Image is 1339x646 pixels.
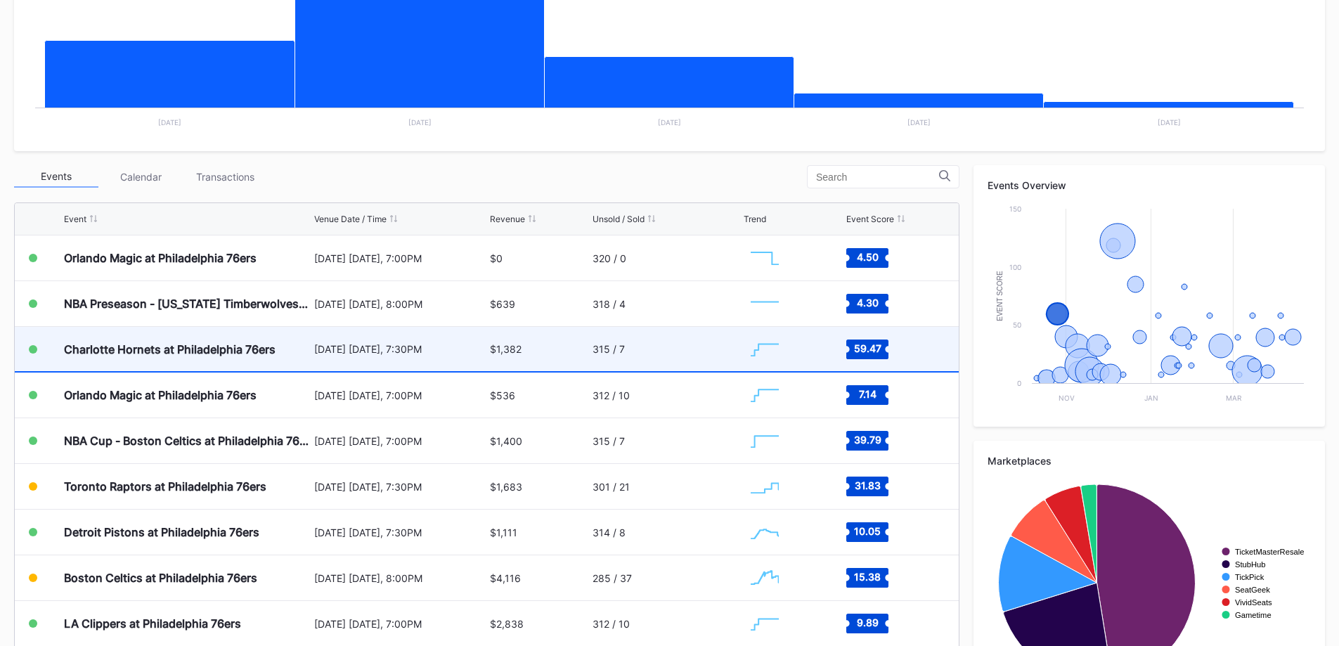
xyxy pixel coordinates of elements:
text: StubHub [1235,560,1266,569]
div: $4,116 [490,572,521,584]
text: 0 [1017,379,1021,387]
div: Marketplaces [988,455,1311,467]
div: $0 [490,252,503,264]
text: 4.30 [856,297,878,309]
div: 312 / 10 [593,618,630,630]
text: Mar [1226,394,1242,402]
svg: Chart title [744,560,786,595]
div: Orlando Magic at Philadelphia 76ers [64,251,257,265]
text: [DATE] [158,118,181,127]
text: 59.47 [853,342,881,354]
div: 285 / 37 [593,572,632,584]
text: [DATE] [408,118,432,127]
svg: Chart title [744,377,786,413]
div: Event [64,214,86,224]
input: Search [816,172,939,183]
svg: Chart title [744,469,786,504]
div: Trend [744,214,766,224]
div: Boston Celtics at Philadelphia 76ers [64,571,257,585]
div: $1,400 [490,435,522,447]
div: 315 / 7 [593,435,625,447]
div: Venue Date / Time [314,214,387,224]
div: Events Overview [988,179,1311,191]
div: 318 / 4 [593,298,626,310]
div: [DATE] [DATE], 7:00PM [314,435,487,447]
text: 7.14 [858,388,876,400]
text: [DATE] [1158,118,1181,127]
div: Event Score [846,214,894,224]
div: $536 [490,389,515,401]
div: Revenue [490,214,525,224]
div: [DATE] [DATE], 7:30PM [314,481,487,493]
svg: Chart title [988,202,1311,413]
text: 9.89 [856,616,878,628]
svg: Chart title [744,515,786,550]
text: Gametime [1235,611,1272,619]
text: SeatGeek [1235,586,1270,594]
div: [DATE] [DATE], 7:00PM [314,618,487,630]
div: 314 / 8 [593,527,626,538]
div: Unsold / Sold [593,214,645,224]
div: Charlotte Hornets at Philadelphia 76ers [64,342,276,356]
svg: Chart title [744,286,786,321]
text: Jan [1144,394,1158,402]
div: Transactions [183,166,267,188]
text: 39.79 [853,434,881,446]
text: TickPick [1235,573,1264,581]
div: Calendar [98,166,183,188]
div: $1,111 [490,527,517,538]
div: $2,838 [490,618,524,630]
text: VividSeats [1235,598,1272,607]
svg: Chart title [744,606,786,641]
text: 100 [1009,263,1021,271]
div: NBA Cup - Boston Celtics at Philadelphia 76ers [64,434,311,448]
div: 301 / 21 [593,481,630,493]
div: LA Clippers at Philadelphia 76ers [64,616,241,631]
text: [DATE] [907,118,931,127]
div: Orlando Magic at Philadelphia 76ers [64,388,257,402]
div: Events [14,166,98,188]
div: $639 [490,298,515,310]
svg: Chart title [744,423,786,458]
div: [DATE] [DATE], 8:00PM [314,298,487,310]
div: 312 / 10 [593,389,630,401]
div: 315 / 7 [593,343,625,355]
text: 50 [1013,321,1021,329]
div: [DATE] [DATE], 7:30PM [314,527,487,538]
text: Nov [1059,394,1075,402]
div: NBA Preseason - [US_STATE] Timberwolves at Philadelphia 76ers [64,297,311,311]
div: [DATE] [DATE], 8:00PM [314,572,487,584]
div: [DATE] [DATE], 7:00PM [314,252,487,264]
div: Detroit Pistons at Philadelphia 76ers [64,525,259,539]
div: $1,683 [490,481,522,493]
div: 320 / 0 [593,252,626,264]
text: [DATE] [658,118,681,127]
svg: Chart title [744,332,786,367]
div: $1,382 [490,343,522,355]
text: 31.83 [854,479,880,491]
div: [DATE] [DATE], 7:00PM [314,389,487,401]
text: 150 [1009,205,1021,213]
div: Toronto Raptors at Philadelphia 76ers [64,479,266,493]
text: 15.38 [854,571,881,583]
text: TicketMasterResale [1235,548,1304,556]
text: Event Score [996,271,1004,321]
text: 4.50 [856,251,878,263]
text: 10.05 [854,525,881,537]
div: [DATE] [DATE], 7:30PM [314,343,487,355]
svg: Chart title [744,240,786,276]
